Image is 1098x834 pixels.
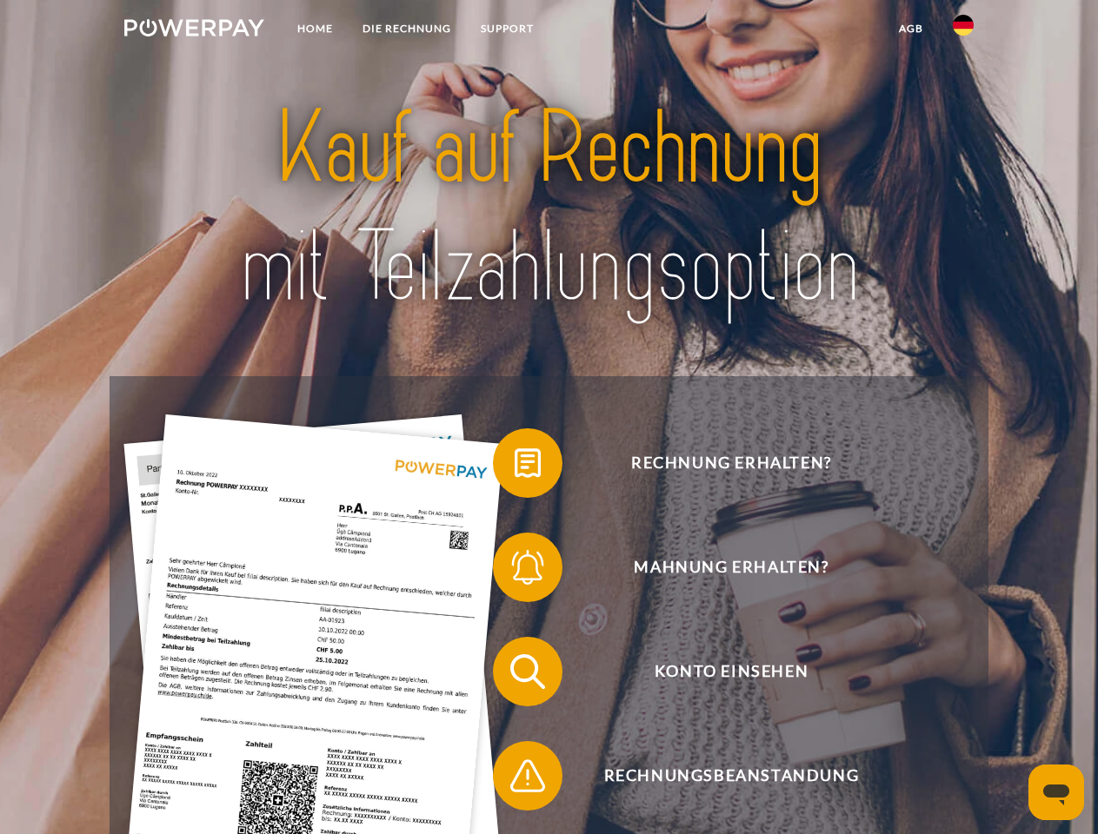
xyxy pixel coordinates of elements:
a: agb [884,13,938,44]
span: Rechnungsbeanstandung [518,741,944,811]
img: qb_warning.svg [506,754,549,798]
iframe: Schaltfläche zum Öffnen des Messaging-Fensters [1028,764,1084,820]
img: title-powerpay_de.svg [166,83,932,333]
a: SUPPORT [466,13,549,44]
a: DIE RECHNUNG [348,13,466,44]
span: Rechnung erhalten? [518,428,944,498]
img: qb_bill.svg [506,441,549,485]
a: Home [283,13,348,44]
span: Konto einsehen [518,637,944,706]
button: Rechnung erhalten? [493,428,945,498]
img: qb_search.svg [506,650,549,693]
button: Rechnungsbeanstandung [493,741,945,811]
img: qb_bell.svg [506,546,549,589]
button: Konto einsehen [493,637,945,706]
img: de [953,15,974,36]
span: Mahnung erhalten? [518,533,944,602]
img: logo-powerpay-white.svg [124,19,264,36]
button: Mahnung erhalten? [493,533,945,602]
